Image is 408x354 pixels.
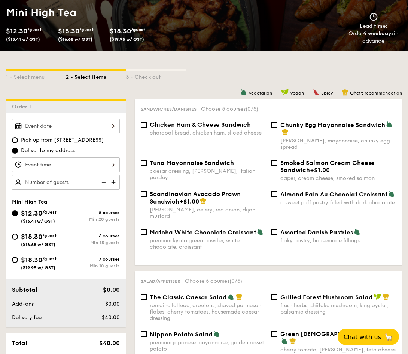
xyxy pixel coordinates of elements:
[271,160,277,166] input: Smoked Salmon Cream Cheese Sandwich+$1.00caper, cream cheese, smoked salmon
[280,237,396,244] div: flaky pastry, housemade fillings
[12,119,120,133] input: Event date
[150,159,234,166] span: Tuna Mayonnaise Sandwich
[282,129,289,135] img: icon-chef-hat.a58ddaea.svg
[150,207,265,219] div: [PERSON_NAME], celery, red onion, dijon mustard
[354,228,360,235] img: icon-vegetarian.fe4039eb.svg
[342,89,348,96] img: icon-chef-hat.a58ddaea.svg
[360,23,387,29] span: Lead time:
[310,166,330,174] span: +$1.00
[213,330,220,337] img: icon-vegetarian.fe4039eb.svg
[280,159,375,174] span: Smoked Salmon Cream Cheese Sandwich
[280,294,373,301] span: Grilled Forest Mushroom Salad
[21,209,42,217] span: $12.30
[141,191,147,197] input: Scandinavian Avocado Prawn Sandwich+$1.00[PERSON_NAME], celery, red onion, dijon mustard
[271,294,277,300] input: Grilled Forest Mushroom Saladfresh herbs, shiitake mushroom, king oyster, balsamic dressing
[66,210,120,215] div: 5 courses
[280,302,396,315] div: fresh herbs, shiitake mushroom, king oyster, balsamic dressing
[102,314,120,321] span: $40.00
[21,256,42,264] span: $18.30
[280,330,390,337] span: Green [DEMOGRAPHIC_DATA] Salad
[42,256,57,261] span: /guest
[141,279,180,284] span: Salad/Appetiser
[42,210,57,215] span: /guest
[344,333,381,340] span: Chat with us
[229,278,242,284] span: (0/5)
[105,301,120,307] span: $0.00
[280,346,396,353] div: cherry tomato, [PERSON_NAME], feta cheese
[141,331,147,337] input: Nippon Potato Saladpremium japanese mayonnaise, golden russet potato
[321,90,333,96] span: Spicy
[12,199,47,205] span: Mini High Tea
[150,302,265,321] div: romaine lettuce, croutons, shaved parmesan flakes, cherry tomatoes, housemade caesar dressing
[79,27,94,32] span: /guest
[131,27,145,32] span: /guest
[103,286,120,293] span: $0.00
[12,339,27,346] span: Total
[150,237,265,250] div: premium kyoto green powder, white chocolate, croissant
[12,234,18,240] input: $15.30/guest($16.68 w/ GST)6 coursesMin 15 guests
[66,70,126,81] div: 2 - Select items
[384,333,393,341] span: 🦙
[12,301,34,307] span: Add-ons
[12,314,42,321] span: Delivery fee
[141,122,147,128] input: Chicken Ham & Cheese Sandwichcharcoal bread, chicken ham, sliced cheese
[110,27,131,35] span: $18.30
[200,198,207,204] img: icon-chef-hat.a58ddaea.svg
[66,256,120,262] div: 7 courses
[141,229,147,235] input: Matcha White Chocolate Croissantpremium kyoto green powder, white chocolate, croissant
[12,137,18,143] input: Pick up from [STREET_ADDRESS]
[21,219,55,224] span: ($13.41 w/ GST)
[58,37,92,42] span: ($16.68 w/ GST)
[97,175,109,189] img: icon-reduce.1d2dbef1.svg
[290,90,304,96] span: Vegan
[150,331,213,338] span: Nippon Potato Salad
[280,138,396,150] div: [PERSON_NAME], mayonnaise, chunky egg spread
[150,130,265,136] div: charcoal bread, chicken ham, sliced cheese
[21,265,55,270] span: ($19.95 w/ GST)
[12,210,18,216] input: $12.30/guest($13.41 w/ GST)5 coursesMin 20 guests
[271,122,277,128] input: Chunky Egg Mayonnaise Sandwich[PERSON_NAME], mayonnaise, chunky egg spread
[58,27,79,35] span: $15.30
[110,37,144,42] span: ($19.95 w/ GST)
[236,293,243,300] img: icon-chef-hat.a58ddaea.svg
[338,328,399,345] button: Chat with us🦙
[150,168,265,181] div: caesar dressing, [PERSON_NAME], italian parsley
[6,37,40,42] span: ($13.41 w/ GST)
[21,136,104,144] span: Pick up from [STREET_ADDRESS]
[141,294,147,300] input: The Classic Caesar Saladromaine lettuce, croutons, shaved parmesan flakes, cherry tomatoes, house...
[386,121,393,128] img: icon-vegetarian.fe4039eb.svg
[21,242,55,247] span: ($16.68 w/ GST)
[271,229,277,235] input: Assorted Danish Pastriesflaky pastry, housemade fillings
[109,175,120,189] img: icon-add.58712e84.svg
[141,106,197,112] span: Sandwiches/Danishes
[12,257,18,263] input: $18.30/guest($19.95 w/ GST)7 coursesMin 10 guests
[126,70,186,81] div: 3 - Check out
[150,229,256,236] span: Matcha White Chocolate Croissant
[66,233,120,238] div: 6 courses
[42,233,57,238] span: /guest
[368,13,379,21] img: icon-clock.2db775ea.svg
[12,148,18,154] input: Deliver to my address
[342,30,405,45] div: Order in advance
[281,89,289,96] img: icon-vegan.f8ff3823.svg
[12,157,120,172] input: Event time
[66,240,120,245] div: Min 15 guests
[6,6,201,19] h1: Mini High Tea
[27,27,42,32] span: /guest
[179,198,199,205] span: +$1.00
[21,232,42,241] span: $15.30
[271,331,277,337] input: Green [DEMOGRAPHIC_DATA] Saladcherry tomato, [PERSON_NAME], feta cheese
[257,228,264,235] img: icon-vegetarian.fe4039eb.svg
[12,175,120,190] input: Number of guests
[374,293,381,300] img: icon-vegan.f8ff3823.svg
[185,278,242,284] span: Choose 5 courses
[289,337,296,344] img: icon-chef-hat.a58ddaea.svg
[280,191,387,198] span: Almond Pain Au Chocolat Croissant
[150,190,241,205] span: Scandinavian Avocado Prawn Sandwich
[12,286,37,293] span: Subtotal
[6,27,27,35] span: $12.30
[280,121,385,129] span: Chunky Egg Mayonnaise Sandwich
[66,263,120,268] div: Min 10 guests
[246,106,258,112] span: (0/5)
[201,106,258,112] span: Choose 5 courses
